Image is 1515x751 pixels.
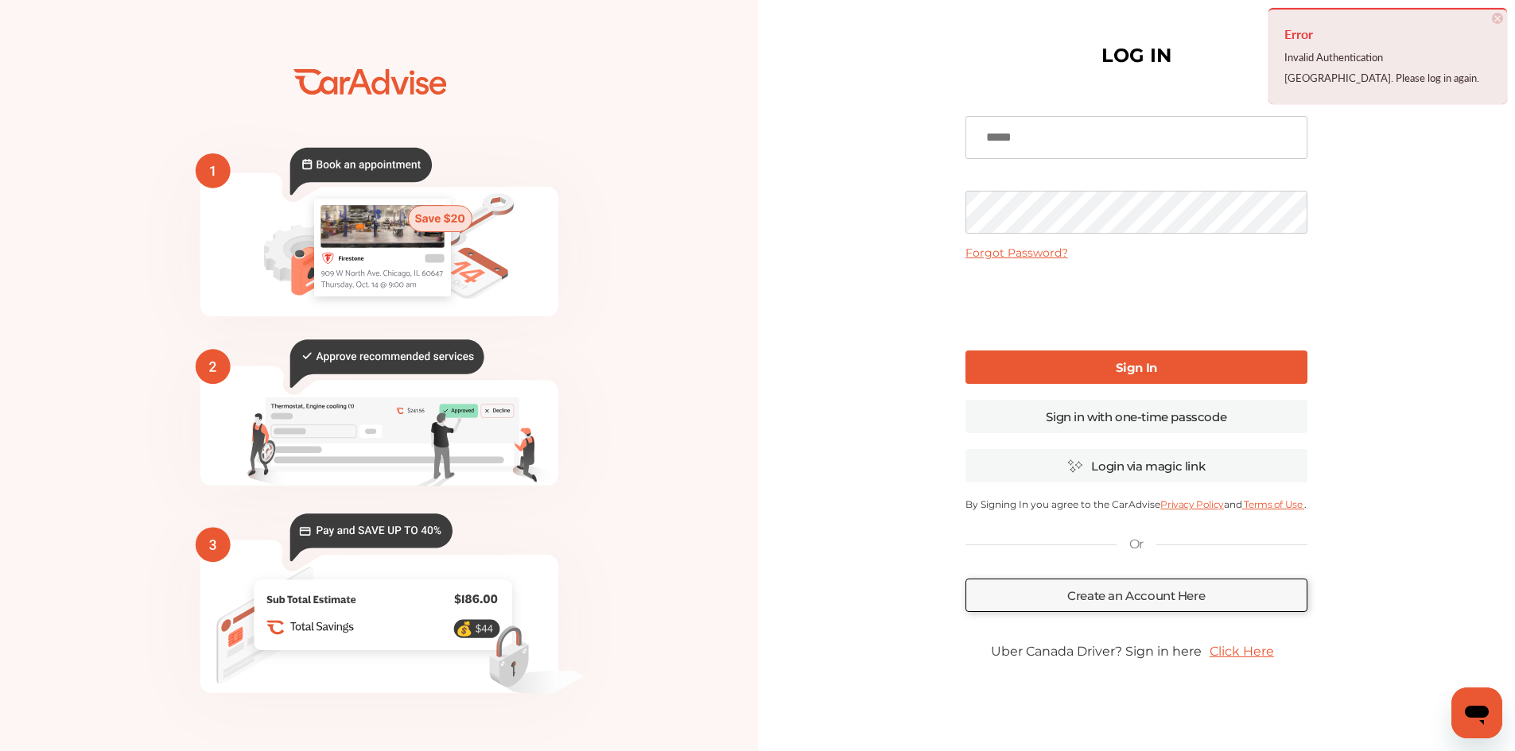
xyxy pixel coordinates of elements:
iframe: Button to launch messaging window [1451,687,1502,738]
img: magic_icon.32c66aac.svg [1067,459,1083,474]
span: Uber Canada Driver? Sign in here [991,644,1202,659]
a: Click Here [1202,636,1282,667]
text: 💰 [456,621,473,637]
h4: Error [1284,21,1491,47]
b: Sign In [1116,360,1157,375]
a: Sign In [965,350,1307,384]
a: Login via magic link [965,449,1307,482]
a: Privacy Policy [1160,498,1223,510]
p: Or [1129,536,1144,553]
a: Sign in with one-time passcode [965,400,1307,433]
span: × [1492,13,1503,24]
a: Terms of Use [1242,498,1304,510]
p: By Signing In you agree to the CarAdvise and . [965,498,1307,510]
h1: LOG IN [1101,48,1171,64]
div: Invalid Authentication [GEOGRAPHIC_DATA]. Please log in again. [1284,47,1491,88]
a: Forgot Password? [965,246,1068,260]
a: Create an Account Here [965,579,1307,612]
iframe: reCAPTCHA [1016,273,1257,335]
